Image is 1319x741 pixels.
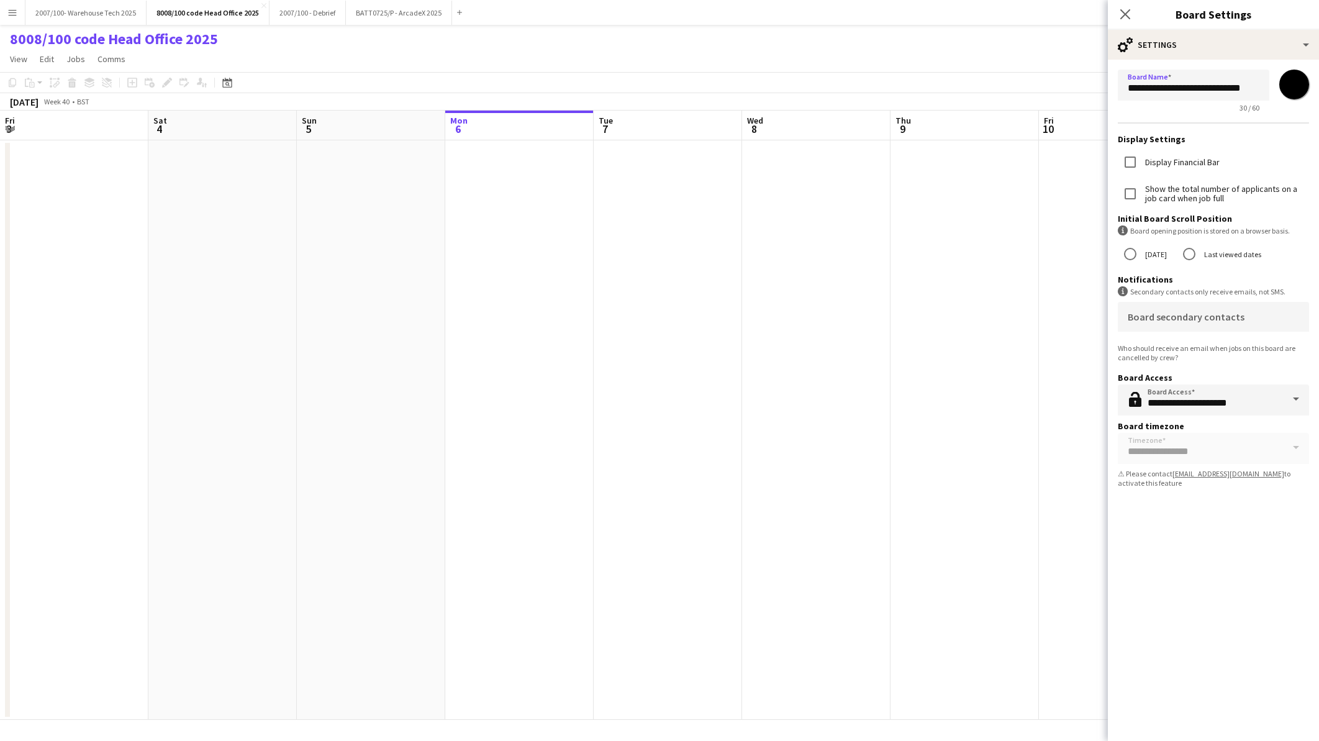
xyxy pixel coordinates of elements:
div: Settings [1108,30,1319,60]
h3: Board Access [1118,372,1309,383]
span: 3 [3,122,15,136]
span: 9 [894,122,911,136]
div: ⚠ Please contact to activate this feature [1118,469,1309,488]
span: 30 / 60 [1230,103,1269,112]
span: Thu [895,115,911,126]
span: Comms [97,53,125,65]
div: Who should receive an email when jobs on this board are cancelled by crew? [1118,343,1309,362]
h3: Board Settings [1108,6,1319,22]
h3: Notifications [1118,274,1309,285]
label: Last viewed dates [1202,245,1261,264]
button: 2007/100 - Debrief [270,1,346,25]
h3: Board timezone [1118,421,1309,432]
a: View [5,51,32,67]
a: Edit [35,51,59,67]
span: Edit [40,53,54,65]
span: 4 [152,122,167,136]
mat-label: Board secondary contacts [1128,311,1244,323]
div: Board opening position is stored on a browser basis. [1118,225,1309,236]
span: 5 [300,122,317,136]
span: 8 [745,122,763,136]
a: Jobs [61,51,90,67]
span: Mon [450,115,468,126]
h3: Initial Board Scroll Position [1118,213,1309,224]
span: Week 40 [41,97,72,106]
span: Sat [153,115,167,126]
span: Fri [1044,115,1054,126]
div: Secondary contacts only receive emails, not SMS. [1118,286,1309,297]
label: Display Financial Bar [1143,158,1220,167]
div: [DATE] [10,96,39,108]
span: Fri [5,115,15,126]
label: [DATE] [1143,245,1167,264]
div: BST [77,97,89,106]
span: Jobs [66,53,85,65]
button: 2007/100- Warehouse Tech 2025 [25,1,147,25]
button: 8008/100 code Head Office 2025 [147,1,270,25]
label: Show the total number of applicants on a job card when job full [1143,184,1309,203]
span: 6 [448,122,468,136]
span: 10 [1042,122,1054,136]
h3: Display Settings [1118,134,1309,145]
span: Sun [302,115,317,126]
span: View [10,53,27,65]
a: Comms [93,51,130,67]
span: Wed [747,115,763,126]
h1: 8008/100 code Head Office 2025 [10,30,218,48]
button: BATT0725/P - ArcadeX 2025 [346,1,452,25]
span: Tue [599,115,613,126]
span: 7 [597,122,613,136]
a: [EMAIL_ADDRESS][DOMAIN_NAME] [1172,469,1284,478]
